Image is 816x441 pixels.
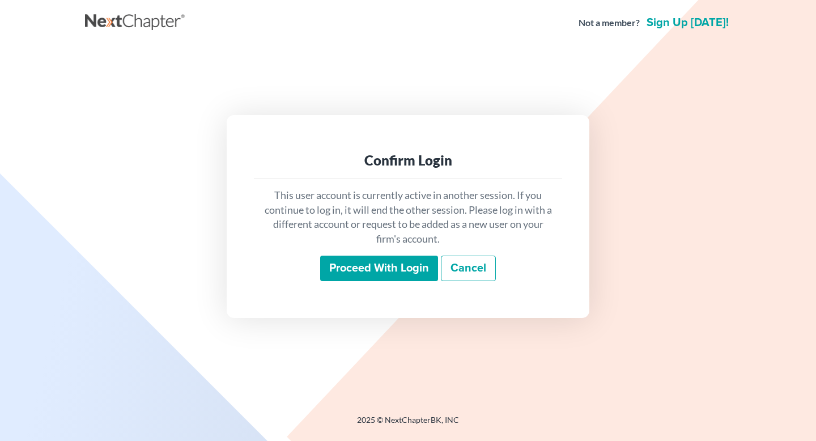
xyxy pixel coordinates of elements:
div: 2025 © NextChapterBK, INC [85,414,731,435]
div: Confirm Login [263,151,553,169]
a: Cancel [441,256,496,282]
p: This user account is currently active in another session. If you continue to log in, it will end ... [263,188,553,247]
strong: Not a member? [579,16,640,29]
a: Sign up [DATE]! [644,17,731,28]
input: Proceed with login [320,256,438,282]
